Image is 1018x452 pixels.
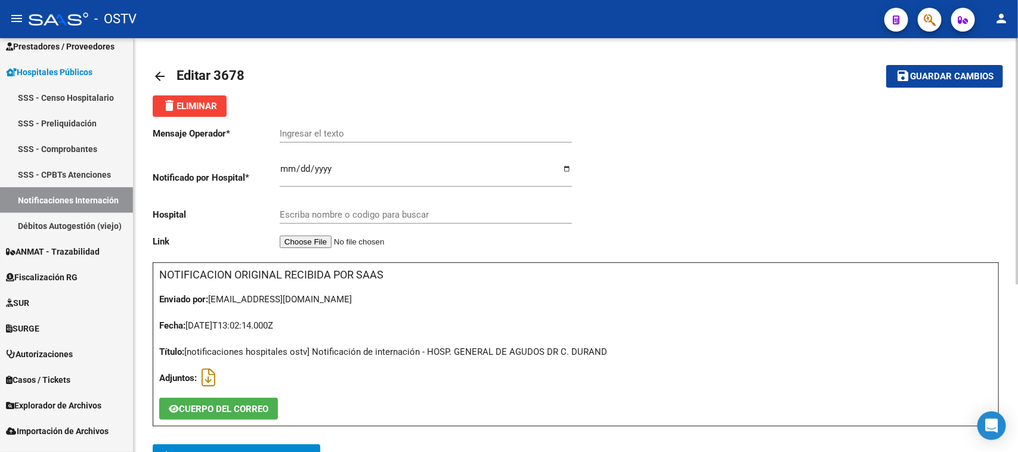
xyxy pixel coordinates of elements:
span: SUR [6,296,29,309]
p: Mensaje Operador [153,127,280,140]
span: Eliminar [162,101,217,112]
button: Eliminar [153,95,227,117]
span: Autorizaciones [6,348,73,361]
p: Notificado por Hospital [153,171,280,184]
strong: Título: [159,346,184,357]
div: [notificaciones hospitales ostv] Notificación de internación - HOSP. GENERAL DE AGUDOS DR C. DURAND [159,345,992,358]
p: Link [153,235,280,248]
mat-icon: person [994,11,1008,26]
span: Fiscalización RG [6,271,78,284]
div: [EMAIL_ADDRESS][DOMAIN_NAME] [159,293,992,306]
span: Editar 3678 [177,68,245,83]
span: Hospitales Públicos [6,66,92,79]
mat-icon: arrow_back [153,69,167,83]
strong: Fecha: [159,320,185,331]
div: [DATE]T13:02:14.000Z [159,319,992,332]
span: ANMAT - Trazabilidad [6,245,100,258]
p: Hospital [153,208,280,221]
div: Open Intercom Messenger [977,411,1006,440]
mat-icon: save [896,69,910,83]
span: Guardar cambios [910,72,994,82]
span: Prestadores / Proveedores [6,40,115,53]
span: SURGE [6,322,39,335]
button: Guardar cambios [886,65,1003,87]
span: Explorador de Archivos [6,399,101,412]
h3: NOTIFICACION ORIGINAL RECIBIDA POR SAAS [159,267,992,283]
span: - OSTV [94,6,137,32]
strong: Enviado por: [159,294,208,305]
span: CUERPO DEL CORREO [179,404,268,414]
span: Importación de Archivos [6,425,109,438]
span: Casos / Tickets [6,373,70,386]
mat-icon: menu [10,11,24,26]
strong: Adjuntos: [159,373,197,383]
button: CUERPO DEL CORREO [159,398,278,420]
mat-icon: delete [162,98,177,113]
